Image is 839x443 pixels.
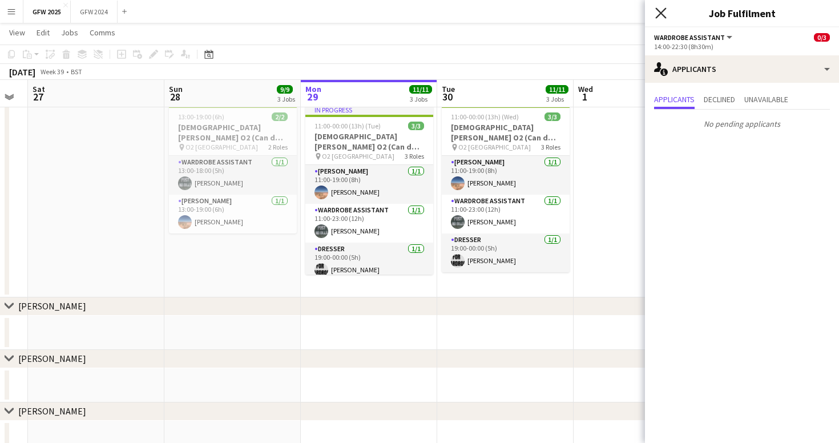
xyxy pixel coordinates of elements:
p: No pending applicants [645,114,839,134]
h3: Job Fulfilment [645,6,839,21]
span: Tue [442,84,455,94]
span: 13:00-19:00 (6h) [178,112,224,121]
h3: [DEMOGRAPHIC_DATA][PERSON_NAME] O2 (Can do [DATE]) [305,131,433,152]
span: Mon [305,84,321,94]
span: 11:00-00:00 (13h) (Tue) [314,122,381,130]
span: O2 [GEOGRAPHIC_DATA] [322,152,394,160]
span: Edit [37,27,50,38]
span: Wardrobe Assistant [654,33,725,42]
span: 2 Roles [268,143,288,151]
span: Applicants [654,95,695,103]
span: Declined [704,95,735,103]
app-card-role: [PERSON_NAME]1/111:00-19:00 (8h)[PERSON_NAME] [305,165,433,204]
app-card-role: Wardrobe Assistant1/111:00-23:00 (12h)[PERSON_NAME] [305,204,433,243]
span: 0/3 [814,33,830,42]
button: GFW 2025 [23,1,71,23]
a: Edit [32,25,54,40]
span: 1 [576,90,593,103]
app-job-card: 13:00-19:00 (6h)2/2[DEMOGRAPHIC_DATA][PERSON_NAME] O2 (Can do [DATE]) O2 [GEOGRAPHIC_DATA]2 Roles... [169,106,297,233]
span: 3 Roles [541,143,560,151]
span: Unavailable [744,95,788,103]
span: Wed [578,84,593,94]
div: BST [71,67,82,76]
span: 2/2 [272,112,288,121]
app-card-role: Wardrobe Assistant1/111:00-23:00 (12h)[PERSON_NAME] [442,195,570,233]
span: Jobs [61,27,78,38]
span: 11/11 [546,85,568,94]
span: 3/3 [544,112,560,121]
span: 9/9 [277,85,293,94]
app-card-role: [PERSON_NAME]1/111:00-19:00 (8h)[PERSON_NAME] [442,156,570,195]
span: 27 [31,90,45,103]
span: 11/11 [409,85,432,94]
div: 3 Jobs [277,95,295,103]
span: O2 [GEOGRAPHIC_DATA] [458,143,531,151]
span: Sun [169,84,183,94]
button: GFW 2024 [71,1,118,23]
a: View [5,25,30,40]
span: Comms [90,27,115,38]
span: O2 [GEOGRAPHIC_DATA] [185,143,258,151]
app-card-role: Wardrobe Assistant1/113:00-18:00 (5h)[PERSON_NAME] [169,156,297,195]
div: 14:00-22:30 (8h30m) [654,42,830,51]
div: Applicants [645,55,839,83]
div: [DATE] [9,66,35,78]
app-job-card: In progress11:00-00:00 (13h) (Tue)3/3[DEMOGRAPHIC_DATA][PERSON_NAME] O2 (Can do [DATE]) O2 [GEOGR... [305,106,433,275]
span: 30 [440,90,455,103]
span: 3 Roles [405,152,424,160]
app-card-role: [PERSON_NAME]1/113:00-19:00 (6h)[PERSON_NAME] [169,195,297,233]
app-job-card: 11:00-00:00 (13h) (Wed)3/3[DEMOGRAPHIC_DATA][PERSON_NAME] O2 (Can do [DATE]) O2 [GEOGRAPHIC_DATA]... [442,106,570,272]
div: [PERSON_NAME] [18,405,86,417]
app-card-role: Dresser1/119:00-00:00 (5h)[PERSON_NAME] [305,243,433,281]
div: 3 Jobs [546,95,568,103]
span: 29 [304,90,321,103]
button: Wardrobe Assistant [654,33,734,42]
span: 3/3 [408,122,424,130]
span: 28 [167,90,183,103]
a: Jobs [57,25,83,40]
div: [PERSON_NAME] [18,300,86,312]
h3: [DEMOGRAPHIC_DATA][PERSON_NAME] O2 (Can do [DATE]) [169,122,297,143]
a: Comms [85,25,120,40]
div: [PERSON_NAME] [18,353,86,364]
div: 3 Jobs [410,95,431,103]
div: In progress [305,106,433,115]
span: Week 39 [38,67,66,76]
span: View [9,27,25,38]
app-card-role: Dresser1/119:00-00:00 (5h)[PERSON_NAME] [442,233,570,272]
span: 11:00-00:00 (13h) (Wed) [451,112,519,121]
h3: [DEMOGRAPHIC_DATA][PERSON_NAME] O2 (Can do [DATE]) [442,122,570,143]
span: Sat [33,84,45,94]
